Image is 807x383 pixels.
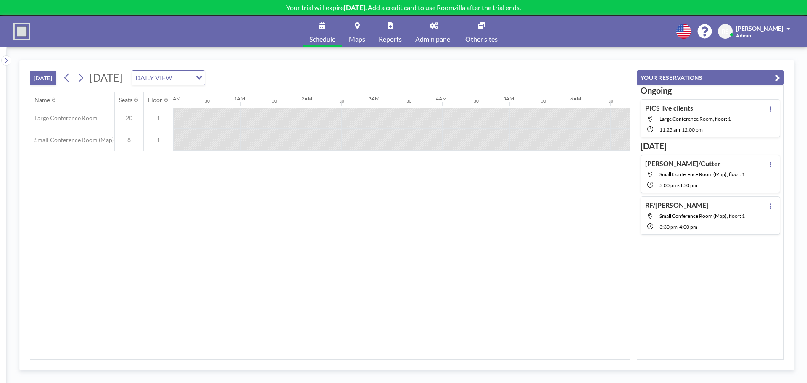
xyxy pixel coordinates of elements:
[659,171,745,177] span: Small Conference Room (Map), floor: 1
[115,136,143,144] span: 8
[645,159,721,168] h4: [PERSON_NAME]/Cutter
[679,224,697,230] span: 4:00 PM
[342,16,372,47] a: Maps
[659,116,731,122] span: Large Conference Room, floor: 1
[722,28,729,35] span: RS
[132,71,205,85] div: Search for option
[309,36,335,42] span: Schedule
[30,136,114,144] span: Small Conference Room (Map)
[144,136,173,144] span: 1
[541,98,546,104] div: 30
[641,85,780,96] h3: Ongoing
[369,95,380,102] div: 3AM
[349,36,365,42] span: Maps
[406,98,411,104] div: 30
[30,71,56,85] button: [DATE]
[134,72,174,83] span: DAILY VIEW
[34,96,50,104] div: Name
[679,182,697,188] span: 3:30 PM
[641,141,780,151] h3: [DATE]
[465,36,498,42] span: Other sites
[409,16,459,47] a: Admin panel
[682,127,703,133] span: 12:00 PM
[167,95,181,102] div: 12AM
[659,213,745,219] span: Small Conference Room (Map), floor: 1
[645,104,693,112] h4: PICS live clients
[339,98,344,104] div: 30
[736,25,783,32] span: [PERSON_NAME]
[659,182,678,188] span: 3:00 PM
[659,224,678,230] span: 3:30 PM
[459,16,504,47] a: Other sites
[372,16,409,47] a: Reports
[272,98,277,104] div: 30
[175,72,191,83] input: Search for option
[637,70,784,85] button: YOUR RESERVATIONS
[608,98,613,104] div: 30
[503,95,514,102] div: 5AM
[144,114,173,122] span: 1
[379,36,402,42] span: Reports
[436,95,447,102] div: 4AM
[205,98,210,104] div: 30
[736,32,751,39] span: Admin
[115,114,143,122] span: 20
[303,16,342,47] a: Schedule
[678,224,679,230] span: -
[570,95,581,102] div: 6AM
[474,98,479,104] div: 30
[234,95,245,102] div: 1AM
[90,71,123,84] span: [DATE]
[148,96,162,104] div: Floor
[301,95,312,102] div: 2AM
[13,23,30,40] img: organization-logo
[645,201,708,209] h4: RF/[PERSON_NAME]
[344,3,365,11] b: [DATE]
[30,114,98,122] span: Large Conference Room
[659,127,680,133] span: 11:25 AM
[680,127,682,133] span: -
[119,96,132,104] div: Seats
[415,36,452,42] span: Admin panel
[678,182,679,188] span: -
